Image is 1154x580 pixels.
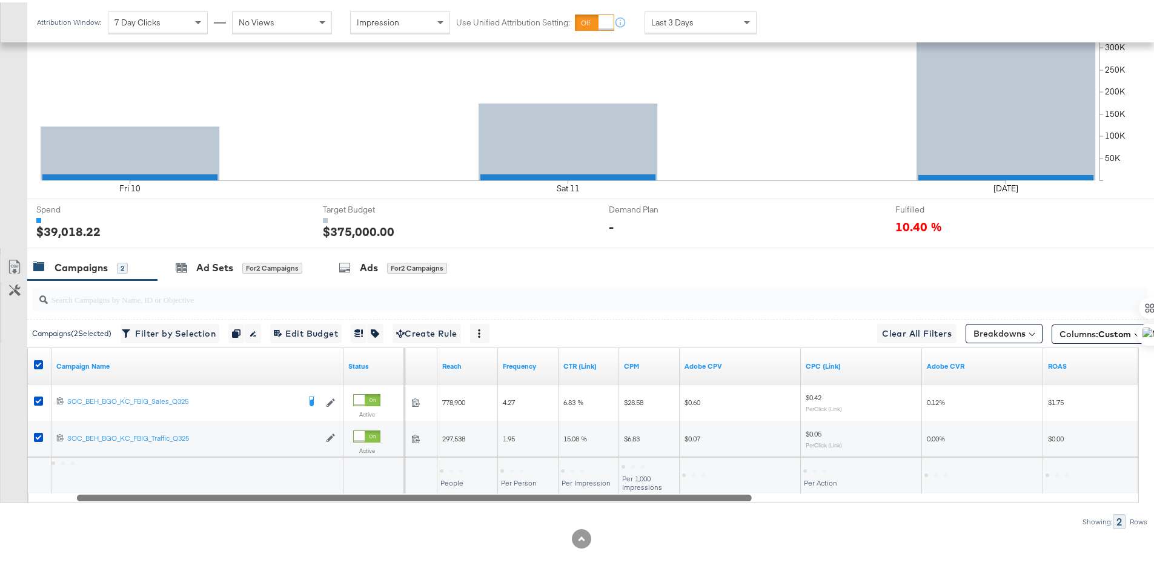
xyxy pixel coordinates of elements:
a: Shows the current state of your Ad Campaign. [348,359,399,369]
a: The average cost you've paid to have 1,000 impressions of your ad. [624,359,675,369]
div: Attribution Window: [36,16,102,24]
span: Impression [357,15,399,25]
span: $0.42 [806,391,821,400]
span: Filter by Selection [124,324,216,339]
span: $0.07 [685,432,700,441]
span: Target Budget [323,202,414,213]
button: Filter by Selection [121,321,219,341]
div: Ad Sets [196,259,233,272]
span: 4.27 [503,395,515,404]
span: No Views [239,15,274,25]
span: 1.95 [503,432,515,441]
div: SOC_BEH_BGO_KC_FBIG_Traffic_Q325 [67,431,320,441]
a: Your campaign name. [56,359,339,369]
span: $0.05 [806,427,821,436]
span: 0.00% [927,432,945,441]
div: for 2 Campaigns [242,260,302,271]
a: SOC_BEH_BGO_KC_FBIG_Sales_Q325 [67,394,299,406]
span: Fulfilled [895,202,986,213]
sub: Per Click (Link) [806,403,842,410]
button: Create Rule [393,321,461,341]
span: 6.83 % [563,395,583,404]
button: Clear All Filters [877,321,957,341]
a: SOC_BEH_BGO_KC_FBIG_Traffic_Q325 [67,431,320,441]
label: Use Unified Attribution Setting: [456,15,570,26]
span: 15.08 % [563,432,587,441]
a: The average number of times your ad was served to each person. [503,359,554,369]
div: Rows [1129,515,1148,524]
div: Campaigns ( 2 Selected) [32,326,111,337]
a: The number of people your ad was served to. [442,359,493,369]
span: $0.00 [1048,432,1064,441]
label: Active [353,444,380,452]
div: Ads [360,259,378,272]
span: 778,900 [442,395,465,404]
label: Active [353,408,380,416]
a: The number of clicks received on a link in your ad divided by the number of impressions. [563,359,614,369]
div: SOC_BEH_BGO_KC_FBIG_Sales_Q325 [67,394,299,404]
text: Fri 10 [119,181,141,192]
span: 10.40 % [895,216,942,232]
span: $6.83 [624,432,640,441]
div: $375,000.00 [323,220,394,238]
button: Columns:Custom [1052,322,1148,341]
span: Custom [1098,326,1131,337]
span: Per Impression [562,476,611,485]
span: Last 3 Days [651,15,694,25]
span: $0.60 [685,395,700,404]
div: 2 [117,260,128,271]
span: 7 Day Clicks [114,15,161,25]
sub: Per Click (Link) [806,439,842,446]
div: 2 [1113,512,1126,527]
span: Per 1,000 Impressions [622,472,662,489]
span: $28.58 [624,395,643,404]
div: - [609,216,614,233]
div: for 2 Campaigns [387,260,447,271]
span: Edit Budget [274,324,338,339]
a: Adobe CVR [927,359,1038,369]
text: Sat 11 [557,181,580,192]
text: [DATE] [993,181,1018,192]
span: $1.75 [1048,395,1064,404]
span: Create Rule [396,324,457,339]
span: Clear All Filters [882,324,952,339]
a: The average cost for each link click you've received from your ad. [806,359,917,369]
span: 0.12% [927,395,945,404]
span: Spend [36,202,127,213]
div: Showing: [1082,515,1113,524]
span: 297,538 [442,432,465,441]
button: Breakdowns [966,321,1043,341]
span: Per Action [804,476,837,485]
button: Edit Budget [270,321,342,341]
a: Adobe CPV [685,359,796,369]
span: Per Person [501,476,537,485]
span: Columns: [1059,326,1131,338]
input: Search Campaigns by Name, ID or Objective [48,280,1046,304]
span: People [440,476,463,485]
span: Demand Plan [609,202,700,213]
div: $39,018.22 [36,220,101,238]
div: Campaigns [55,259,108,272]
